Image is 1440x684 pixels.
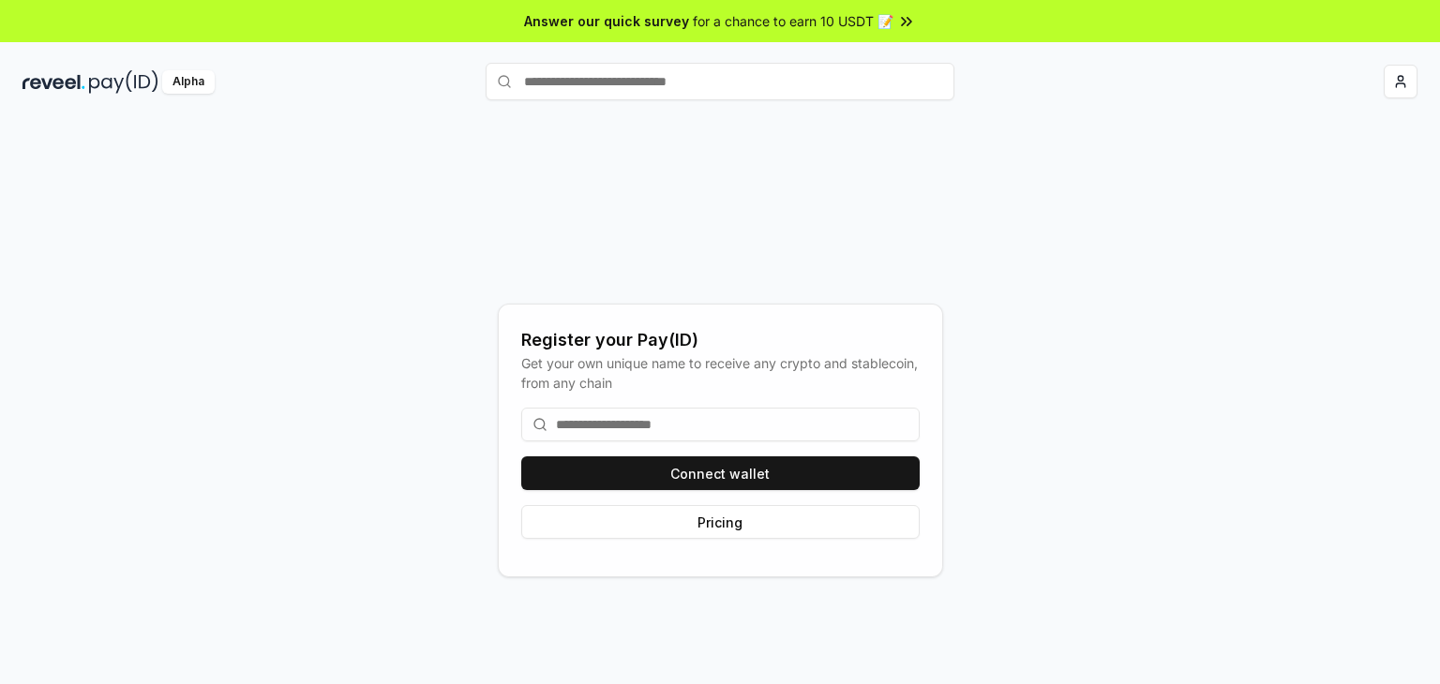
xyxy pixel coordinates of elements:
span: Answer our quick survey [524,11,689,31]
span: for a chance to earn 10 USDT 📝 [693,11,893,31]
button: Connect wallet [521,456,920,490]
div: Get your own unique name to receive any crypto and stablecoin, from any chain [521,353,920,393]
button: Pricing [521,505,920,539]
div: Register your Pay(ID) [521,327,920,353]
div: Alpha [162,70,215,94]
img: reveel_dark [22,70,85,94]
img: pay_id [89,70,158,94]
